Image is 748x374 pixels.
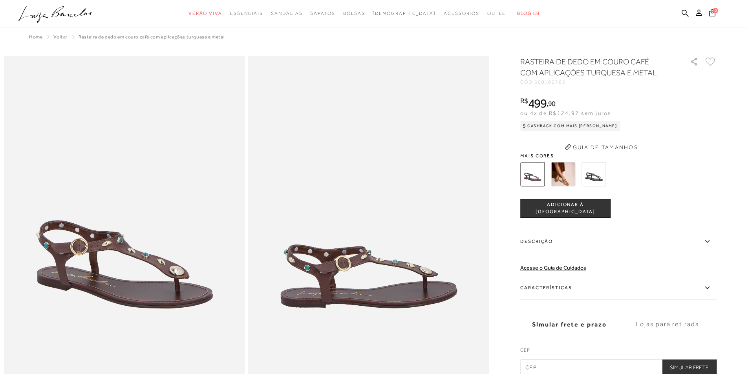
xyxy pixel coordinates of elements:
a: categoryNavScreenReaderText [271,6,302,21]
a: categoryNavScreenReaderText [487,6,509,21]
a: categoryNavScreenReaderText [343,6,365,21]
span: Sandálias [271,11,302,16]
img: RASTEIRA DE DEDO EM COURO CAFÉ COM APLICAÇÕES TURQUESA E METAL [520,162,545,186]
a: categoryNavScreenReaderText [310,6,335,21]
i: R$ [520,97,528,104]
button: 0 [707,9,718,19]
label: CEP [520,347,717,358]
a: Acesse o Guia de Cuidados [520,265,586,271]
span: [DEMOGRAPHIC_DATA] [373,11,436,16]
span: BLOG LB [517,11,540,16]
span: Bolsas [343,11,365,16]
span: Essenciais [230,11,263,16]
span: Verão Viva [188,11,222,16]
button: ADICIONAR À [GEOGRAPHIC_DATA] [520,199,611,218]
h1: RASTEIRA DE DEDO EM COURO CAFÉ COM APLICAÇÕES TURQUESA E METAL [520,56,668,78]
a: categoryNavScreenReaderText [444,6,479,21]
span: 0 [713,8,718,13]
span: Mais cores [520,153,717,158]
span: 499 [528,96,547,110]
span: Acessórios [444,11,479,16]
label: Características [520,277,717,299]
div: Cashback com Mais [PERSON_NAME] [520,121,620,131]
label: Simular frete e prazo [520,314,618,335]
a: categoryNavScreenReaderText [230,6,263,21]
img: RASTEIRA DE DEDO EM COURO PRETO COM APLICAÇÕES TURQUESA E METAL [582,162,606,186]
span: ou 4x de R$124,97 sem juros [520,110,611,116]
img: RASTEIRA DE DEDO EM COURO CARAMELO COM APLICAÇÕES TURQUESA E METAL [551,162,575,186]
span: 600100762 [534,79,566,85]
button: Guia de Tamanhos [562,141,640,153]
a: Home [29,34,42,40]
label: Lojas para retirada [618,314,717,335]
span: Sapatos [310,11,335,16]
label: Descrição [520,230,717,253]
a: BLOG LB [517,6,540,21]
a: Voltar [53,34,68,40]
span: 90 [548,99,556,108]
span: RASTEIRA DE DEDO EM COURO CAFÉ COM APLICAÇÕES TURQUESA E METAL [79,34,225,40]
a: noSubCategoriesText [373,6,436,21]
span: ADICIONAR À [GEOGRAPHIC_DATA] [521,201,610,215]
div: CÓD: [520,80,677,84]
a: categoryNavScreenReaderText [188,6,222,21]
i: , [547,100,556,107]
span: Outlet [487,11,509,16]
